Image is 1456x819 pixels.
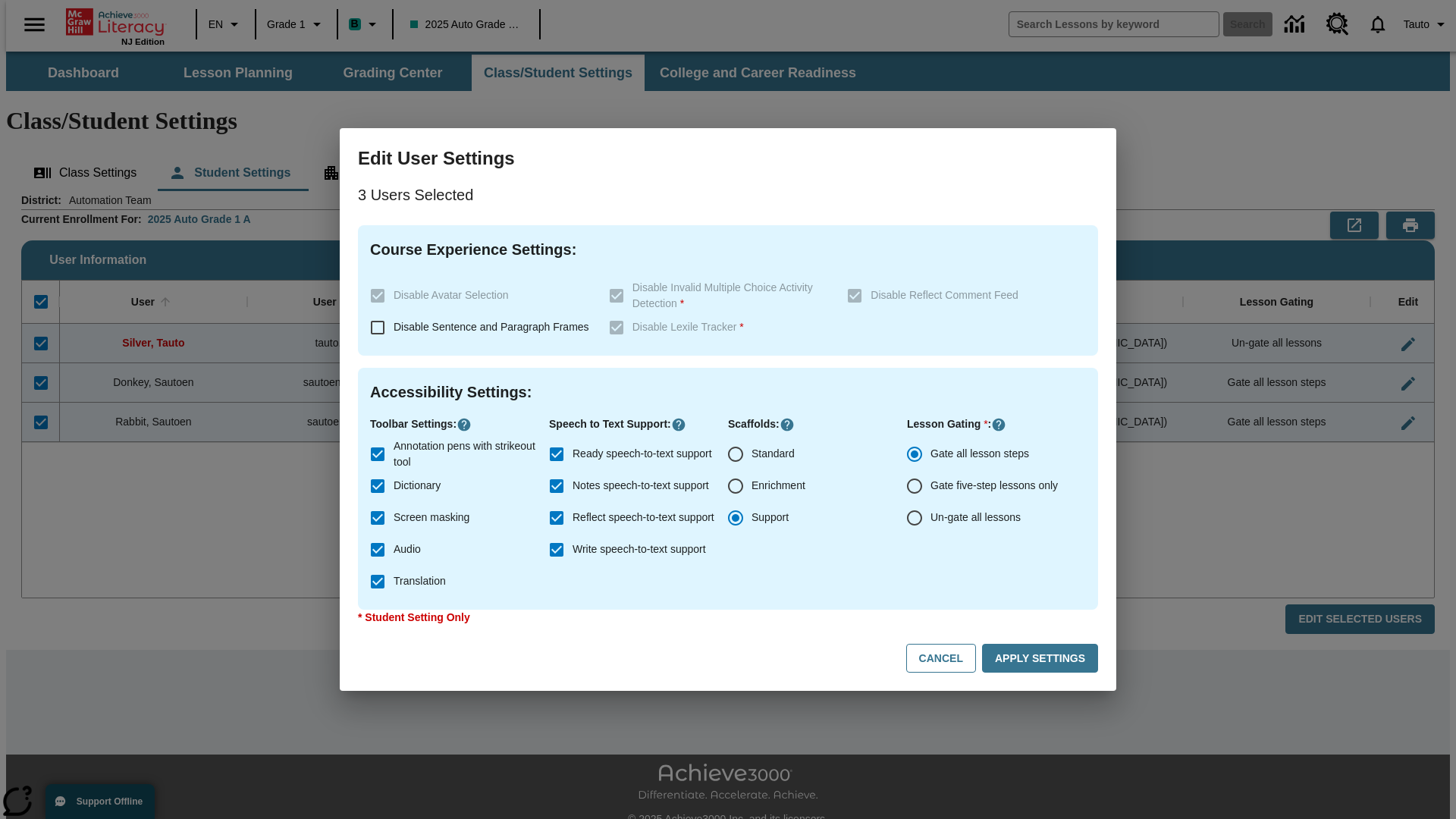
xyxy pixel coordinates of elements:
[358,146,1098,171] h3: Edit User Settings
[982,644,1098,673] button: Apply Settings
[752,478,805,494] span: Enrichment
[991,417,1006,432] button: Click here to know more about
[573,446,712,462] span: Ready speech-to-text support
[573,510,714,526] span: Reflect speech-to-text support
[780,417,795,432] button: Click here to know more about
[394,573,446,589] span: Translation
[394,541,421,557] span: Audio
[394,478,441,494] span: Dictionary
[671,417,686,432] button: Click here to know more about
[906,644,976,673] button: Cancel
[601,280,836,312] label: These settings are specific to individual classes. To see these settings or make changes, please ...
[752,446,795,462] span: Standard
[362,280,597,312] label: These settings are specific to individual classes. To see these settings or make changes, please ...
[457,417,472,432] button: Click here to know more about
[394,510,469,526] span: Screen masking
[930,446,1029,462] span: Gate all lesson steps
[632,281,813,309] span: Disable Invalid Multiple Choice Activity Detection
[358,610,1098,626] p: * Student Setting Only
[573,541,706,557] span: Write speech-to-text support
[370,380,1086,404] h4: Accessibility Settings :
[394,438,537,470] span: Annotation pens with strikeout tool
[839,280,1074,312] label: These settings are specific to individual classes. To see these settings or make changes, please ...
[394,321,589,333] span: Disable Sentence and Paragraph Frames
[728,416,907,432] p: Scaffolds :
[752,510,789,526] span: Support
[370,416,549,432] p: Toolbar Settings :
[632,321,744,333] span: Disable Lexile Tracker
[573,478,709,494] span: Notes speech-to-text support
[394,289,509,301] span: Disable Avatar Selection
[871,289,1018,301] span: Disable Reflect Comment Feed
[930,510,1021,526] span: Un-gate all lessons
[358,183,1098,207] p: 3 Users Selected
[907,416,1086,432] p: Lesson Gating :
[370,237,1086,262] h4: Course Experience Settings :
[601,312,836,344] label: These settings are specific to individual classes. To see these settings or make changes, please ...
[549,416,728,432] p: Speech to Text Support :
[930,478,1058,494] span: Gate five-step lessons only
